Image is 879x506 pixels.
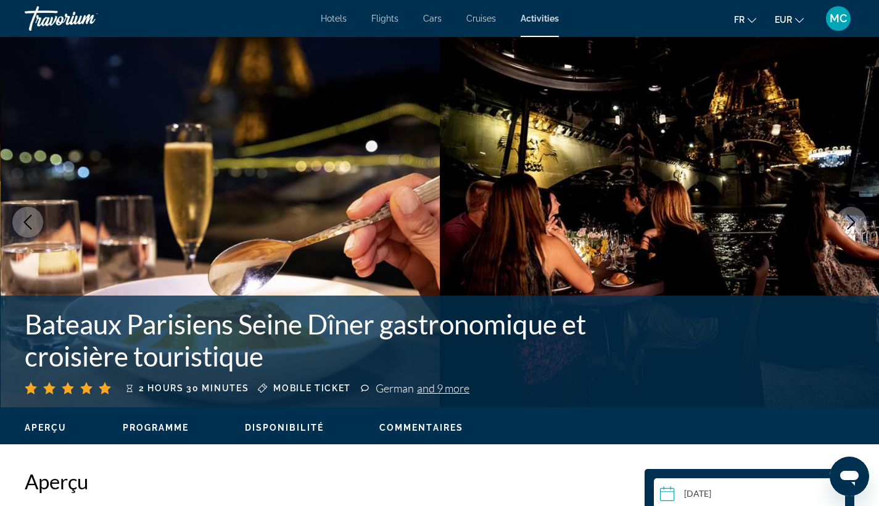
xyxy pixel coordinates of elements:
[273,383,351,393] span: Mobile ticket
[466,14,496,23] a: Cruises
[822,6,854,31] button: User Menu
[245,422,324,433] button: Disponibilité
[521,14,559,23] a: Activities
[836,207,867,238] button: Next image
[734,15,745,25] span: fr
[25,423,67,433] span: Aperçu
[123,422,189,433] button: Programme
[321,14,347,23] a: Hotels
[417,381,469,395] span: and 9 more
[423,14,442,23] a: Cars
[775,10,804,28] button: Change currency
[371,14,398,23] a: Flights
[245,423,324,433] span: Disponibilité
[379,422,463,433] button: Commentaires
[775,15,792,25] span: EUR
[139,383,249,393] span: 2 hours 30 minutes
[830,12,847,25] span: MC
[376,381,469,395] div: German
[12,207,43,238] button: Previous image
[123,423,189,433] span: Programme
[830,457,869,496] iframe: Bouton de lancement de la fenêtre de messagerie
[379,423,463,433] span: Commentaires
[25,422,67,433] button: Aperçu
[25,308,657,372] h1: Bateaux Parisiens Seine Dîner gastronomique et croisière touristique
[25,469,632,494] h2: Aperçu
[25,2,148,35] a: Travorium
[734,10,756,28] button: Change language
